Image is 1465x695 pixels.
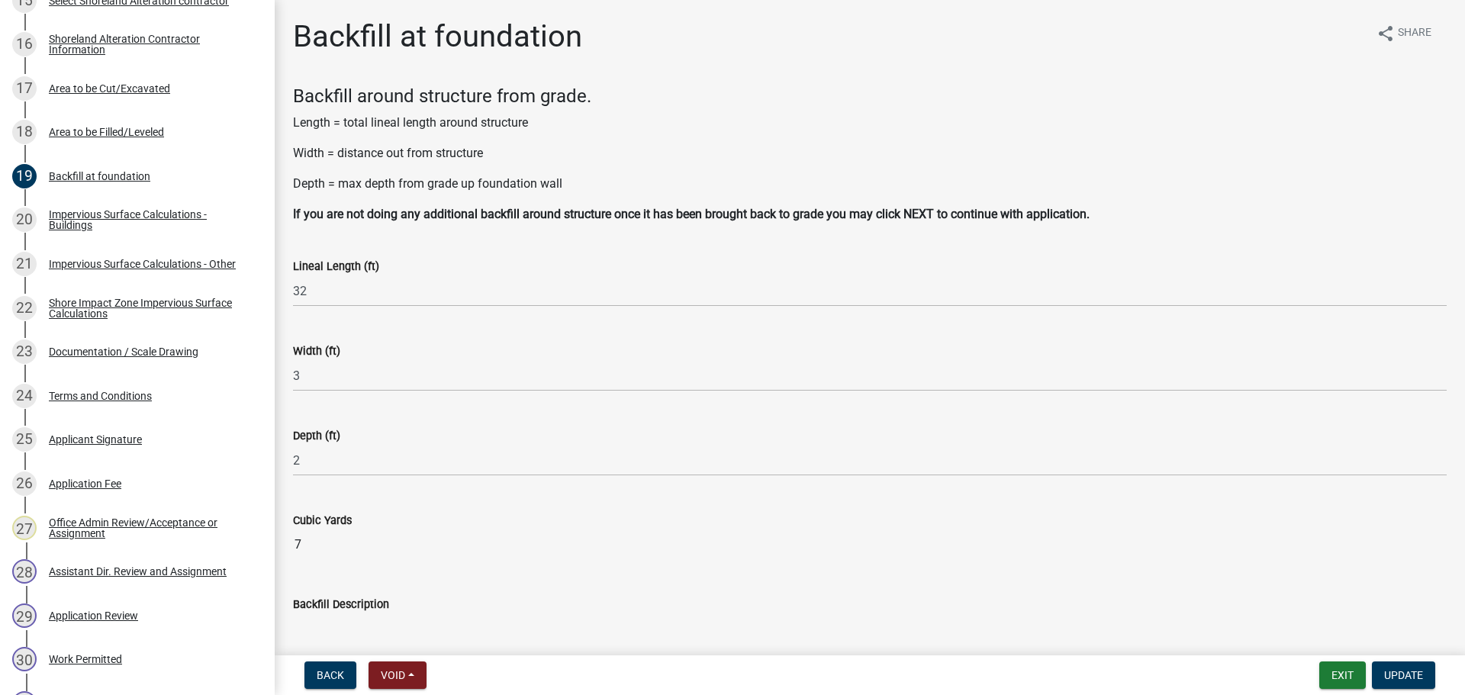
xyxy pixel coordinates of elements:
div: Applicant Signature [49,434,142,445]
div: Area to be Filled/Leveled [49,127,164,137]
div: Impervious Surface Calculations - Buildings [49,209,250,230]
div: 29 [12,603,37,628]
span: Update [1384,669,1423,681]
button: Void [369,661,427,689]
div: 26 [12,471,37,496]
label: Depth (ft) [293,431,340,442]
h1: Backfill at foundation [293,18,582,55]
label: Width (ft) [293,346,340,357]
div: Office Admin Review/Acceptance or Assignment [49,517,250,539]
div: Work Permitted [49,654,122,664]
p: Width = distance out from structure [293,144,1447,162]
span: Share [1398,24,1431,43]
label: Cubic Yards [293,516,352,526]
div: Assistant Dir. Review and Assignment [49,566,227,577]
span: Void [381,669,405,681]
button: Update [1372,661,1435,689]
h4: Backfill around structure from grade. [293,85,1447,108]
p: Length = total lineal length around structure [293,114,1447,132]
p: Depth = max depth from grade up foundation wall [293,175,1447,193]
div: 23 [12,339,37,364]
div: Shore Impact Zone Impervious Surface Calculations [49,298,250,319]
button: Back [304,661,356,689]
div: Terms and Conditions [49,391,152,401]
label: Backfill Description [293,600,389,610]
div: 27 [12,516,37,540]
div: Application Fee [49,478,121,489]
div: Shoreland Alteration Contractor Information [49,34,250,55]
div: Impervious Surface Calculations - Other [49,259,236,269]
div: 30 [12,647,37,671]
div: 17 [12,76,37,101]
button: Exit [1319,661,1366,689]
div: Application Review [49,610,138,621]
button: shareShare [1364,18,1444,48]
span: Back [317,669,344,681]
i: share [1376,24,1395,43]
div: 25 [12,427,37,452]
strong: If you are not doing any additional backfill around structure once it has been brought back to gr... [293,207,1090,221]
label: Lineal Length (ft) [293,262,379,272]
div: 28 [12,559,37,584]
div: 16 [12,32,37,56]
div: 19 [12,164,37,188]
div: Area to be Cut/Excavated [49,83,170,94]
div: Backfill at foundation [49,171,150,182]
div: Documentation / Scale Drawing [49,346,198,357]
div: 24 [12,384,37,408]
div: 21 [12,252,37,276]
div: 18 [12,120,37,144]
div: 20 [12,208,37,232]
div: 22 [12,296,37,320]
